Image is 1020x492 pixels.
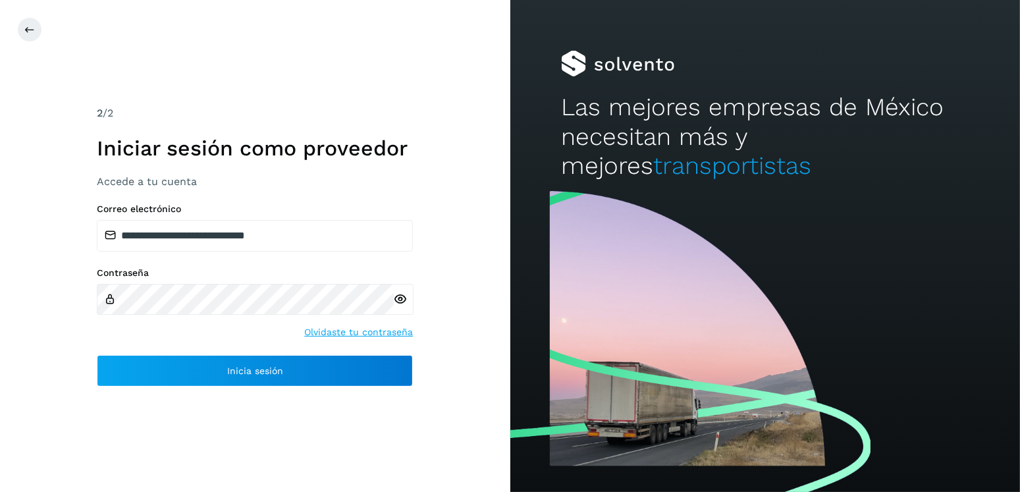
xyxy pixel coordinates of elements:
div: /2 [97,105,413,121]
span: Inicia sesión [227,366,283,375]
button: Inicia sesión [97,355,413,387]
label: Correo electrónico [97,204,413,215]
a: Olvidaste tu contraseña [304,325,413,339]
span: transportistas [653,151,811,180]
h2: Las mejores empresas de México necesitan más y mejores [561,93,969,180]
span: 2 [97,107,103,119]
label: Contraseña [97,267,413,279]
h1: Iniciar sesión como proveedor [97,136,413,161]
h3: Accede a tu cuenta [97,175,413,188]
